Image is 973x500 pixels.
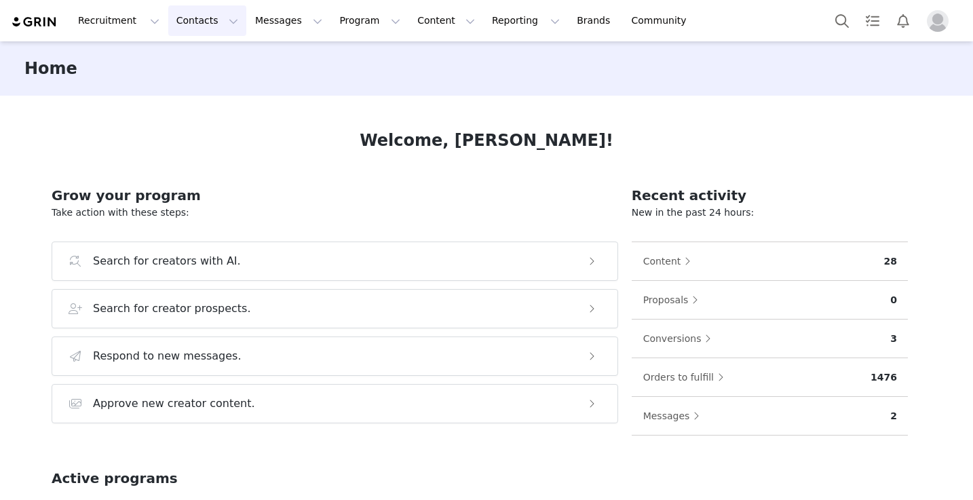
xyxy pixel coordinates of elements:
p: New in the past 24 hours: [632,206,908,220]
button: Orders to fulfill [643,366,731,388]
button: Search [827,5,857,36]
p: 3 [890,332,897,346]
button: Search for creator prospects. [52,289,618,328]
h3: Approve new creator content. [93,396,255,412]
p: 1476 [871,370,897,385]
button: Conversions [643,328,719,349]
h2: Grow your program [52,185,618,206]
button: Content [409,5,483,36]
h2: Active programs [52,468,178,488]
p: 28 [884,254,897,269]
button: Approve new creator content. [52,384,618,423]
button: Proposals [643,289,706,311]
button: Search for creators with AI. [52,242,618,281]
a: Tasks [858,5,888,36]
button: Respond to new messages. [52,336,618,376]
h3: Search for creator prospects. [93,301,251,317]
p: 2 [890,409,897,423]
img: placeholder-profile.jpg [927,10,949,32]
button: Content [643,250,698,272]
img: grin logo [11,16,58,28]
button: Profile [919,10,962,32]
h3: Search for creators with AI. [93,253,241,269]
p: 0 [890,293,897,307]
a: Community [624,5,701,36]
a: Brands [569,5,622,36]
p: Take action with these steps: [52,206,618,220]
h3: Respond to new messages. [93,348,242,364]
button: Messages [247,5,330,36]
button: Recruitment [70,5,168,36]
button: Notifications [888,5,918,36]
button: Contacts [168,5,246,36]
h3: Home [24,56,77,81]
button: Program [331,5,408,36]
button: Reporting [484,5,568,36]
h2: Recent activity [632,185,908,206]
button: Messages [643,405,707,427]
h1: Welcome, [PERSON_NAME]! [360,128,613,153]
